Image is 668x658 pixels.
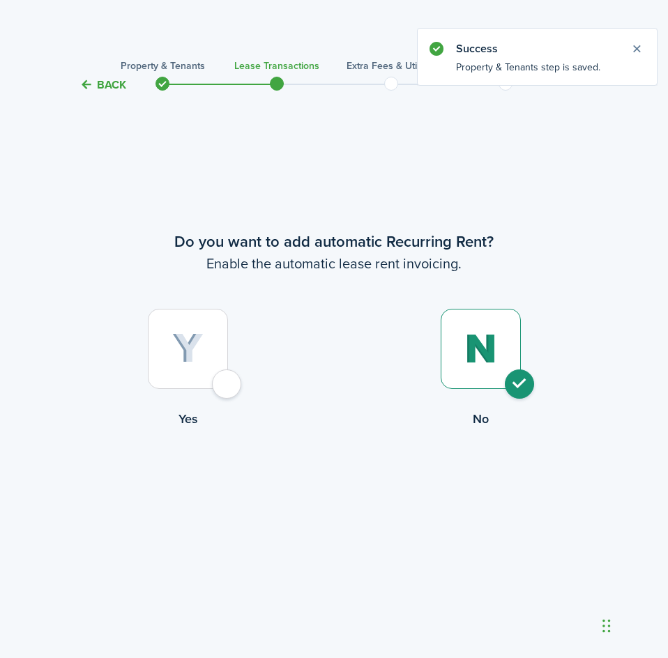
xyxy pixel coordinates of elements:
wizard-step-header-description: Enable the automatic lease rent invoicing. [41,253,627,274]
div: Drag [602,605,611,647]
button: Close notify [627,39,646,59]
img: No (selected) [464,334,497,364]
notify-title: Success [456,40,616,57]
control-radio-card-title: Yes [41,410,334,428]
notify-body: Property & Tenants step is saved. [418,60,657,85]
wizard-step-header-title: Do you want to add automatic Recurring Rent? [41,230,627,253]
iframe: Chat Widget [598,591,668,658]
img: Yes [172,333,204,364]
h3: Lease Transactions [234,59,319,73]
h3: Extra fees & Utilities [347,59,437,73]
button: Back [79,77,126,92]
control-radio-card-title: No [334,410,627,428]
h3: Property & Tenants [121,59,205,73]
